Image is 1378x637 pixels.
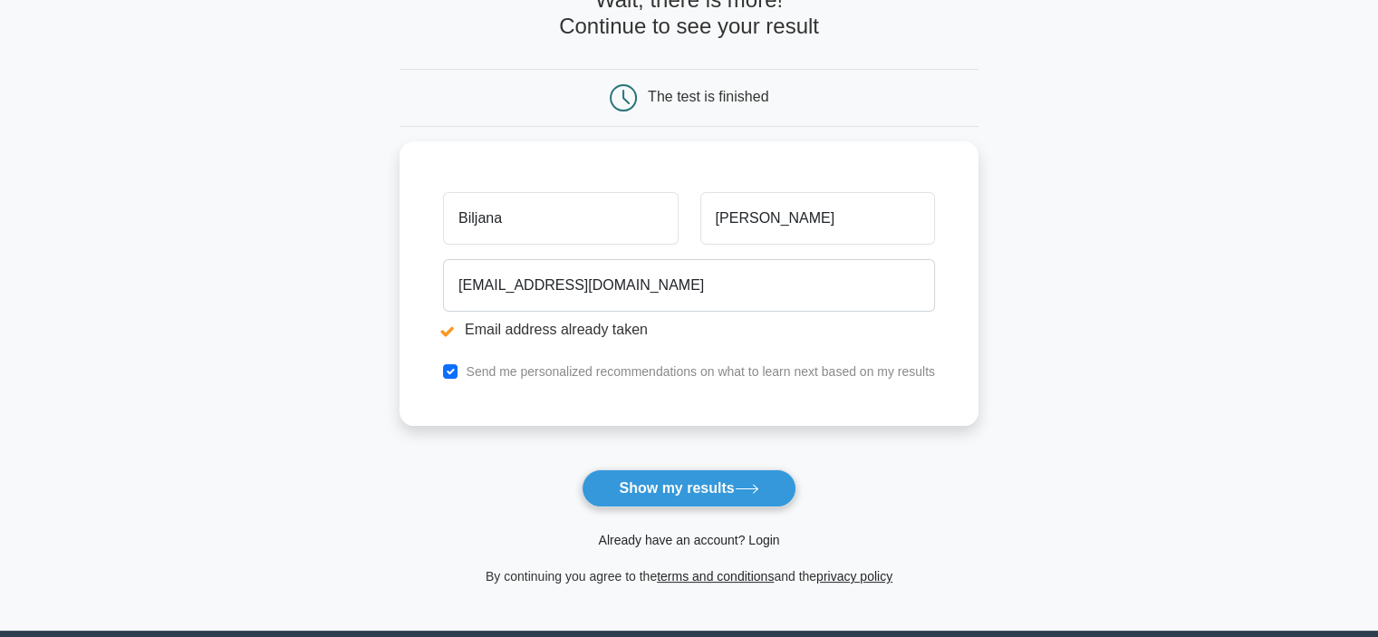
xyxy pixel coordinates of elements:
a: terms and conditions [657,569,774,584]
input: Last name [700,192,935,245]
input: First name [443,192,678,245]
a: privacy policy [816,569,892,584]
div: By continuing you agree to the and the [389,565,989,587]
input: Email [443,259,935,312]
li: Email address already taken [443,319,935,341]
label: Send me personalized recommendations on what to learn next based on my results [466,364,935,379]
button: Show my results [582,469,795,507]
a: Already have an account? Login [598,533,779,547]
div: The test is finished [648,89,768,104]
